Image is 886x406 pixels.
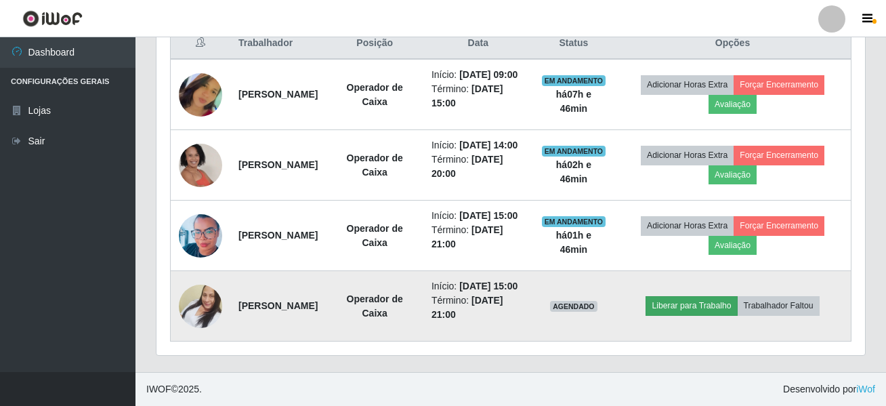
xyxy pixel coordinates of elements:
time: [DATE] 09:00 [459,69,518,80]
li: Término: [431,293,525,322]
span: AGENDADO [550,301,597,312]
button: Trabalhador Faltou [738,296,820,315]
strong: Operador de Caixa [347,223,403,248]
li: Término: [431,82,525,110]
button: Avaliação [709,236,757,255]
strong: há 07 h e 46 min [556,89,591,114]
strong: [PERSON_NAME] [238,89,318,100]
li: Início: [431,138,525,153]
button: Liberar para Trabalho [646,296,737,315]
span: EM ANDAMENTO [542,75,606,86]
strong: Operador de Caixa [347,293,403,319]
li: Término: [431,153,525,181]
button: Avaliação [709,165,757,184]
strong: há 02 h e 46 min [556,159,591,184]
time: [DATE] 15:00 [459,281,518,291]
button: Forçar Encerramento [734,216,824,235]
time: [DATE] 14:00 [459,140,518,150]
span: EM ANDAMENTO [542,146,606,157]
time: [DATE] 15:00 [459,210,518,221]
span: IWOF [146,384,171,394]
li: Início: [431,68,525,82]
th: Opções [614,28,851,60]
button: Avaliação [709,95,757,114]
img: 1689018111072.jpeg [179,135,222,196]
strong: [PERSON_NAME] [238,159,318,170]
strong: [PERSON_NAME] [238,300,318,311]
button: Adicionar Horas Extra [641,146,734,165]
button: Adicionar Horas Extra [641,75,734,94]
button: Forçar Encerramento [734,146,824,165]
li: Término: [431,223,525,251]
button: Adicionar Horas Extra [641,216,734,235]
img: 1742563763298.jpeg [179,268,222,345]
a: iWof [856,384,875,394]
strong: Operador de Caixa [347,153,403,178]
th: Status [533,28,614,60]
li: Início: [431,279,525,293]
th: Trabalhador [230,28,326,60]
img: 1680605937506.jpeg [179,56,222,134]
th: Posição [326,28,423,60]
li: Início: [431,209,525,223]
img: 1650895174401.jpeg [179,208,222,263]
span: EM ANDAMENTO [542,216,606,227]
th: Data [423,28,533,60]
button: Forçar Encerramento [734,75,824,94]
strong: há 01 h e 46 min [556,230,591,255]
span: Desenvolvido por [783,382,875,397]
strong: [PERSON_NAME] [238,230,318,241]
span: © 2025 . [146,382,202,397]
img: CoreUI Logo [22,10,83,27]
strong: Operador de Caixa [347,82,403,107]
